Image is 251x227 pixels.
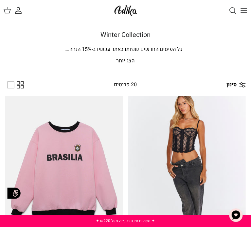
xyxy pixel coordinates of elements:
[237,3,251,18] button: Toggle menu
[5,184,23,202] img: accessibility_icon02.svg
[5,57,246,65] p: הצג יותר
[14,3,29,18] a: החשבון שלי
[5,31,246,39] h1: Winter Collection
[226,205,246,225] button: צ'אט
[96,218,155,224] a: ✦ משלוח חינם בקנייה מעל ₪220 ✦
[222,3,237,18] a: חיפוש
[92,45,183,53] span: כל הפיסים החדשים שנחתו באתר עכשיו ב-
[82,45,88,53] span: 15
[92,81,159,89] div: 20 פריטים
[65,45,92,53] span: % הנחה.
[226,81,237,89] span: סינון
[113,3,139,18] img: Adika IL
[226,77,246,93] a: סינון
